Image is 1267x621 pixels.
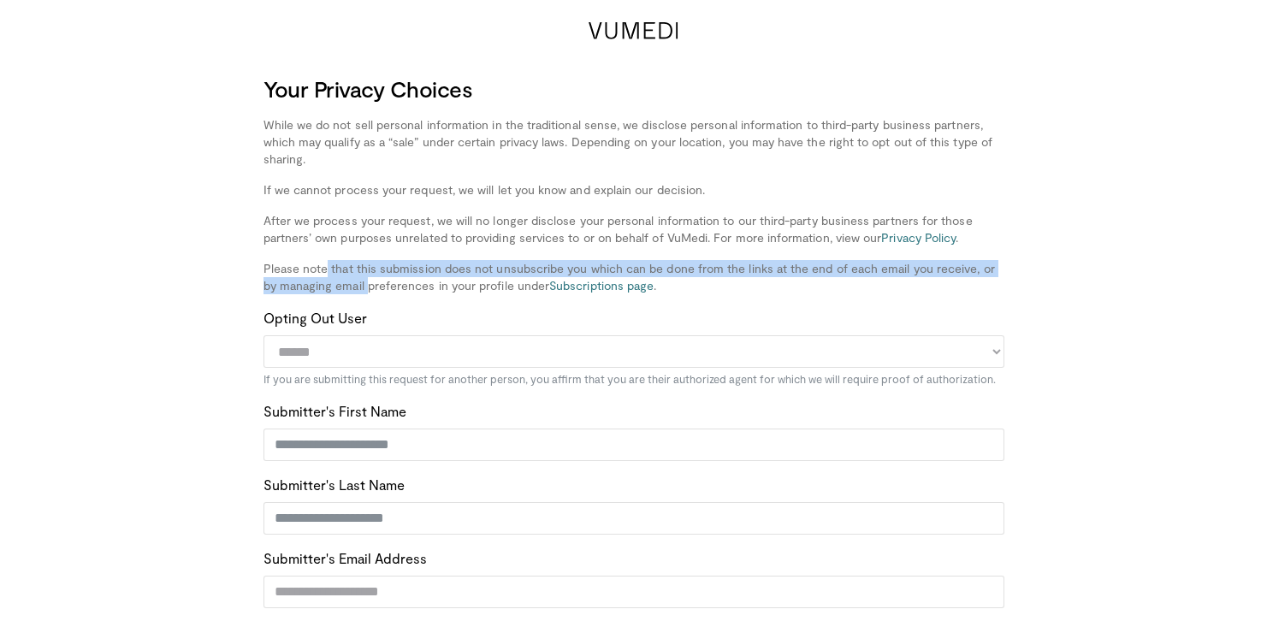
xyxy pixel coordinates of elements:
label: Submitter's First Name [263,401,406,422]
p: After we process your request, we will no longer disclose your personal information to our third-... [263,212,1004,246]
label: Opting Out User [263,308,367,328]
p: Please note that this submission does not unsubscribe you which can be done from the links at the... [263,260,1004,294]
p: If we cannot process your request, we will let you know and explain our decision. [263,181,1004,198]
h3: Your Privacy Choices [263,75,1004,103]
p: While we do not sell personal information in the traditional sense, we disclose personal informat... [263,116,1004,168]
small: If you are submitting this request for another person, you affirm that you are their authorized a... [263,371,1004,387]
a: Subscriptions page [549,278,654,293]
a: Privacy Policy [881,230,956,245]
label: Submitter's Email Address [263,548,427,569]
label: Submitter's Last Name [263,475,405,495]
